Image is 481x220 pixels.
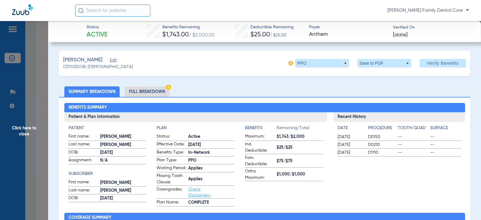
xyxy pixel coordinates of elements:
[277,158,323,164] span: $75/$75
[100,142,146,148] span: [PERSON_NAME]
[309,31,388,38] span: Anthem
[64,112,327,122] h3: Patient & Plan Information
[338,134,363,140] span: [DATE]
[87,31,108,39] span: Active
[69,125,146,131] h4: Patient
[64,86,120,97] li: Summary Breakdown
[245,125,277,133] app-breakdown-title: Benefits
[188,150,234,156] span: In-Network
[368,150,395,156] span: D1110
[100,157,146,164] span: N/A
[245,125,277,131] h4: Benefits
[398,142,428,148] span: --
[430,125,461,131] h4: Surface
[250,24,294,30] span: Deductible Remaining
[63,64,133,70] span: (33702) DOB: [DEMOGRAPHIC_DATA]
[398,150,428,156] span: --
[69,149,98,156] span: DOB:
[100,150,146,156] span: [DATE]
[64,103,465,113] h2: Benefits Summary
[69,195,98,202] span: DOB:
[188,187,210,197] a: Check Disclaimers
[100,195,146,202] span: [DATE]
[157,133,186,141] span: Status:
[430,142,461,148] span: --
[188,142,234,148] span: [DATE]
[430,134,461,140] span: --
[398,125,428,131] h4: Tooth/Quad
[188,157,234,164] span: PPO
[288,61,293,66] img: info-icon
[338,125,363,133] app-breakdown-title: Date
[333,112,465,122] h3: Recent History
[188,176,234,182] span: Applies
[393,24,471,31] span: Verified On
[166,85,171,90] img: Hazard
[277,171,323,178] span: $1,000/$1,000
[69,187,98,194] span: Last name:
[100,180,146,186] span: [PERSON_NAME]
[393,31,408,39] span: [DATE]
[157,199,186,206] span: Plan Name:
[188,134,234,140] span: Active
[388,8,469,14] span: [PERSON_NAME] Family Dental Care
[270,33,286,37] span: / $25.00
[69,171,146,177] h4: Subscriber
[368,125,395,131] h4: Procedure
[110,58,115,64] span: Edit
[245,133,274,141] span: Maximum:
[157,165,186,172] span: Waiting Period:
[69,141,98,148] span: Last name:
[157,125,234,131] h4: Plan
[250,32,270,38] span: $25.00
[188,165,234,172] span: Applies
[188,200,234,206] span: COMPLETE
[309,24,388,30] span: Payer
[368,125,395,133] app-breakdown-title: Procedure
[245,155,274,167] span: Fam. Deductible:
[157,173,186,185] span: Missing Tooth Clause:
[87,24,108,30] span: Status
[338,142,363,148] span: [DATE]
[398,134,428,140] span: --
[69,133,98,141] span: First name:
[338,125,363,131] h4: Date
[100,134,146,140] span: [PERSON_NAME]
[69,157,98,164] span: Assignment:
[245,168,274,181] span: Ortho Maximum:
[245,141,274,154] span: Ind. Deductible:
[189,33,215,38] span: / $2,000.00
[157,186,186,198] span: Downgrades:
[100,187,146,194] span: [PERSON_NAME]
[69,179,98,186] span: First name:
[277,144,323,151] span: $25/$25
[338,150,363,156] span: [DATE]
[357,59,411,67] button: Save to PDF
[398,125,428,133] app-breakdown-title: Tooth/Quad
[157,157,186,164] span: Plan Type:
[420,59,466,67] button: Verify Benefits
[295,59,349,67] button: PPO
[277,125,323,133] span: Remaining/Total
[157,141,186,148] span: Effective Date:
[368,134,395,140] span: D0150
[78,8,84,13] img: Search Icon
[63,56,103,64] span: [PERSON_NAME]
[75,5,150,17] input: Search for patients
[430,150,461,156] span: --
[427,61,459,66] span: Verify Benefits
[12,5,33,15] img: Zuub Logo
[277,134,323,140] span: $1,743/$2,000
[162,32,189,38] span: $1,743.00
[157,149,186,156] span: Benefits Type:
[368,142,395,148] span: D0210
[125,86,169,97] li: Full Breakdown
[430,125,461,133] app-breakdown-title: Surface
[162,24,215,30] span: Benefits Remaining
